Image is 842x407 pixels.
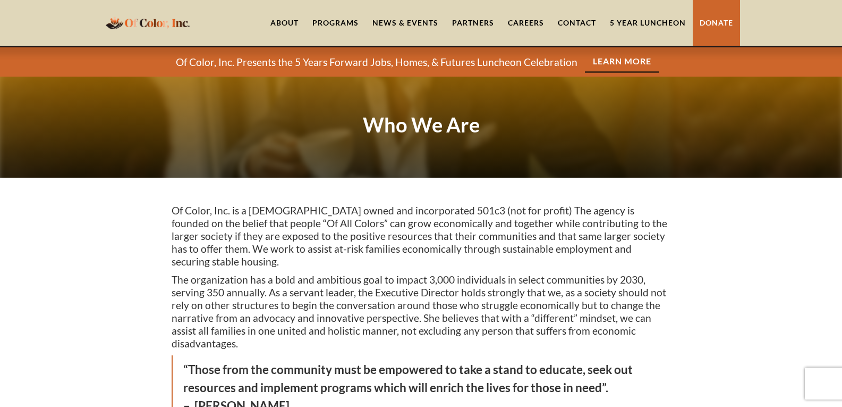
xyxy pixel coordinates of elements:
[103,10,193,35] a: home
[176,56,577,69] p: Of Color, Inc. Presents the 5 Years Forward Jobs, Homes, & Futures Luncheon Celebration
[363,112,480,137] strong: Who We Are
[312,18,359,28] div: Programs
[585,51,659,73] a: Learn More
[172,204,671,268] p: Of Color, Inc. is a [DEMOGRAPHIC_DATA] owned and incorporated 501c3 (not for profit) The agency i...
[172,273,671,350] p: The organization has a bold and ambitious goal to impact 3,000 individuals in select communities ...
